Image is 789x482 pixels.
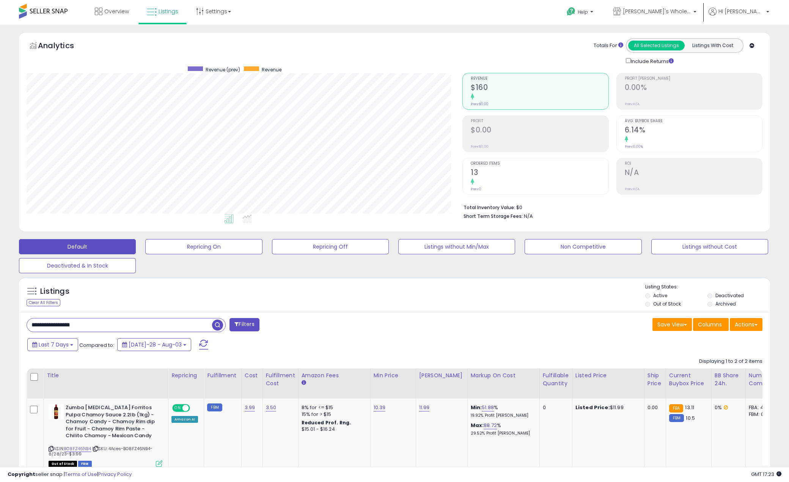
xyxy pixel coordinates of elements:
[686,414,695,422] span: 10.5
[19,258,136,273] button: Deactivated & In Stock
[159,8,178,15] span: Listings
[718,8,764,15] span: Hi [PERSON_NAME]
[669,414,684,422] small: FBM
[575,372,641,380] div: Listed Price
[625,83,762,93] h2: 0.00%
[653,292,667,299] label: Active
[471,404,482,411] b: Min:
[715,301,736,307] label: Archived
[78,461,92,467] span: FBM
[749,404,774,411] div: FBA: 4
[374,404,386,411] a: 10.39
[49,404,162,466] div: ASIN:
[566,7,576,16] i: Get Help
[173,405,182,411] span: ON
[625,126,762,136] h2: 6.14%
[625,168,762,178] h2: N/A
[652,318,692,331] button: Save View
[543,372,569,387] div: Fulfillable Quantity
[594,42,623,49] div: Totals For
[64,446,91,452] a: B08FZ46NB4
[471,102,489,106] small: Prev: $0.00
[751,471,781,478] span: 2025-08-11 17:23 GMT
[104,8,129,15] span: Overview
[620,57,683,65] div: Include Returns
[471,168,608,178] h2: 13
[669,404,683,413] small: FBA
[206,66,240,73] span: Revenue (prev)
[49,446,152,457] span: | SKU: 4Aces-B08FZ46NB4-8/28/23-$3.99
[419,372,464,380] div: [PERSON_NAME]
[471,422,534,436] div: %
[684,41,741,50] button: Listings With Cost
[171,372,201,380] div: Repricing
[525,239,641,254] button: Non Competitive
[207,372,238,380] div: Fulfillment
[189,405,201,411] span: OFF
[471,144,489,149] small: Prev: $0.00
[302,426,365,433] div: $15.01 - $16.24
[8,471,132,478] div: seller snap | |
[471,77,608,81] span: Revenue
[171,416,198,423] div: Amazon AI
[65,471,97,478] a: Terms of Use
[266,372,295,387] div: Fulfillment Cost
[648,404,660,411] div: 0.00
[669,372,708,387] div: Current Buybox Price
[653,301,681,307] label: Out of Stock
[79,342,114,349] span: Compared to:
[625,162,762,166] span: ROI
[698,321,722,328] span: Columns
[709,8,769,25] a: Hi [PERSON_NAME]
[27,299,60,306] div: Clear All Filters
[66,404,158,441] b: Zumba [MEDICAL_DATA] Forritos Pulpa Chamoy Sauce 2.2lb (1kg) - Chamoy Candy - Chamoy Rim dip for ...
[207,403,222,411] small: FBM
[543,404,566,411] div: 0
[625,102,640,106] small: Prev: N/A
[471,187,481,191] small: Prev: 0
[272,239,389,254] button: Repricing Off
[645,284,770,291] p: Listing States:
[471,404,534,418] div: %
[467,369,539,399] th: The percentage added to the cost of goods (COGS) that forms the calculator for Min & Max prices.
[49,404,64,419] img: 41RRGAgIk9S._SL40_.jpg
[575,404,638,411] div: $11.99
[578,9,588,15] span: Help
[47,372,165,380] div: Title
[471,126,608,136] h2: $0.00
[302,411,365,418] div: 15% for > $15
[38,40,89,53] h5: Analytics
[266,404,277,411] a: 3.50
[39,341,69,348] span: Last 7 Days
[302,404,365,411] div: 8% for <= $15
[419,404,430,411] a: 11.99
[623,8,691,15] span: [PERSON_NAME]'s Wholesale direct
[117,338,191,351] button: [DATE]-28 - Aug-03
[398,239,515,254] button: Listings without Min/Max
[693,318,729,331] button: Columns
[229,318,259,331] button: Filters
[98,471,132,478] a: Privacy Policy
[40,286,69,297] h5: Listings
[715,372,742,387] div: BB Share 24h.
[245,404,255,411] a: 3.99
[8,471,35,478] strong: Copyright
[464,213,523,219] b: Short Term Storage Fees:
[129,341,182,348] span: [DATE]-28 - Aug-03
[625,77,762,81] span: Profit [PERSON_NAME]
[482,404,494,411] a: 51.88
[625,119,762,123] span: Avg. Buybox Share
[471,431,534,436] p: 29.52% Profit [PERSON_NAME]
[471,422,484,429] b: Max:
[302,372,367,380] div: Amazon Fees
[648,372,663,387] div: Ship Price
[245,372,259,380] div: Cost
[302,419,351,426] b: Reduced Prof. Rng.
[262,66,281,73] span: Revenue
[625,187,640,191] small: Prev: N/A
[625,144,643,149] small: Prev: 0.00%
[464,202,757,211] li: $0
[715,292,744,299] label: Deactivated
[471,413,534,418] p: 19.92% Profit [PERSON_NAME]
[471,162,608,166] span: Ordered Items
